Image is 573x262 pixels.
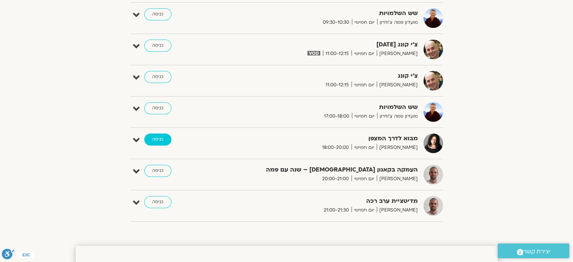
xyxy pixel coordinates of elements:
span: מועדון פמה צ'ודרון [377,18,418,26]
a: כניסה [144,133,171,146]
span: [PERSON_NAME] [377,175,418,183]
a: כניסה [144,165,171,177]
strong: שש השלמויות [233,8,418,18]
span: 17:00-18:00 [321,112,352,120]
a: כניסה [144,71,171,83]
img: vodicon [307,51,320,55]
span: יום חמישי [352,18,377,26]
span: יום חמישי [351,175,377,183]
a: יצירת קשר [498,244,569,258]
span: יום חמישי [351,81,377,89]
span: יצירת קשר [523,247,550,257]
a: כניסה [144,196,171,208]
strong: צ'י קונג [233,71,418,81]
span: 09:30-10:30 [320,18,352,26]
span: [PERSON_NAME] [377,50,418,58]
span: יום חמישי [351,144,377,152]
a: כניסה [144,8,171,20]
span: 21:00-21:30 [321,206,351,214]
span: יום חמישי [351,50,377,58]
span: 11:00-12:15 [323,81,351,89]
span: מועדון פמה צ'ודרון [377,112,418,120]
span: [PERSON_NAME] [377,81,418,89]
strong: מדיטציית ערב רכה [233,196,418,206]
strong: צ’י קונג [DATE] [233,40,418,50]
span: יום חמישי [352,112,377,120]
span: יום חמישי [351,206,377,214]
span: [PERSON_NAME] [377,144,418,152]
a: כניסה [144,40,171,52]
span: 11:00-12:15 [323,50,351,58]
strong: שש השלמויות [233,102,418,112]
span: 18:00-20:00 [319,144,351,152]
span: 20:00-21:00 [319,175,351,183]
a: כניסה [144,102,171,114]
strong: העמקה בקאנון [DEMOGRAPHIC_DATA] – שנה עם פמה [233,165,418,175]
strong: מבוא לדרך המצפן [233,133,418,144]
span: [PERSON_NAME] [377,206,418,214]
